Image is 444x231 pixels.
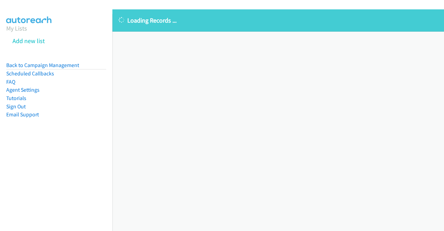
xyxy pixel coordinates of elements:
a: Add new list [12,37,45,45]
a: Back to Campaign Management [6,62,79,68]
a: Agent Settings [6,86,40,93]
p: Loading Records ... [119,16,438,25]
a: Scheduled Callbacks [6,70,54,77]
a: FAQ [6,79,15,85]
a: My Lists [6,24,27,32]
a: Sign Out [6,103,26,110]
a: Email Support [6,111,39,118]
a: Tutorials [6,95,26,101]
